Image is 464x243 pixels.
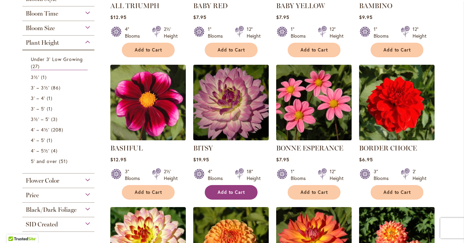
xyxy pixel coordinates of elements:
[110,65,186,140] img: BASHFUL
[31,56,88,70] a: Under 3' Low Growing 27
[31,63,41,70] span: 27
[208,168,227,182] div: 4" Blooms
[51,116,59,123] span: 3
[26,206,76,214] span: Black/Dark Foliage
[51,84,62,91] span: 86
[31,147,49,154] span: 4' – 5½'
[193,2,228,10] a: BABY RED
[31,126,88,133] a: 4' – 4½' 208
[26,39,59,46] span: Plant Height
[371,43,423,57] button: Add to Cart
[31,105,88,112] a: 3' – 5' 1
[383,47,411,53] span: Add to Cart
[374,26,393,39] div: 1" Blooms
[291,168,310,182] div: 1" Blooms
[47,137,54,144] span: 1
[359,156,373,163] span: $6.95
[276,156,289,163] span: $7.95
[330,168,344,182] div: 12" Height
[125,26,144,39] div: 4" Blooms
[26,191,39,199] span: Price
[31,137,45,143] span: 4' – 5'
[31,158,58,164] span: 5' and over
[31,137,88,144] a: 4' – 5' 1
[135,47,162,53] span: Add to Cart
[288,185,340,200] button: Add to Cart
[205,43,258,57] button: Add to Cart
[301,47,328,53] span: Add to Cart
[31,84,49,91] span: 3' – 3½'
[413,26,426,39] div: 12" Height
[193,14,206,20] span: $7.95
[122,185,175,200] button: Add to Cart
[205,185,258,200] button: Add to Cart
[247,168,261,182] div: 18" Height
[31,74,88,81] a: 3½' 1
[413,168,426,182] div: 2' Height
[164,168,178,182] div: 2½' Height
[135,189,162,195] span: Add to Cart
[218,189,245,195] span: Add to Cart
[359,65,435,140] img: BORDER CHOICE
[31,116,49,122] span: 3½' – 5'
[218,47,245,53] span: Add to Cart
[276,135,352,142] a: BONNE ESPERANCE
[31,95,88,102] a: 3' – 4' 1
[31,84,88,91] a: 3' – 3½' 86
[47,95,54,102] span: 1
[110,156,127,163] span: $12.95
[31,74,39,80] span: 3½'
[359,135,435,142] a: BORDER CHOICE
[31,116,88,123] a: 3½' – 5' 3
[110,144,143,152] a: BASHFUL
[276,144,343,152] a: BONNE ESPERANCE
[41,74,48,81] span: 1
[164,26,178,39] div: 2½' Height
[301,189,328,195] span: Add to Cart
[47,105,54,112] span: 1
[26,177,59,184] span: Flower Color
[59,158,69,165] span: 51
[288,43,340,57] button: Add to Cart
[110,135,186,142] a: BASHFUL
[31,105,45,112] span: 3' – 5'
[122,43,175,57] button: Add to Cart
[359,2,392,10] a: BAMBINO
[374,168,393,182] div: 3" Blooms
[359,144,417,152] a: BORDER CHOICE
[276,2,325,10] a: BABY YELLOW
[247,26,261,39] div: 12" Height
[31,95,45,101] span: 3' – 4'
[31,56,83,62] span: Under 3' Low Growing
[125,168,144,182] div: 3" Blooms
[276,65,352,140] img: BONNE ESPERANCE
[110,14,127,20] span: $12.95
[110,2,159,10] a: ALL TRIUMPH
[51,126,65,133] span: 208
[359,14,373,20] span: $9.95
[193,144,213,152] a: BITSY
[193,135,269,142] a: BITSY
[291,26,310,39] div: 1" Blooms
[5,219,24,238] iframe: Launch Accessibility Center
[51,147,59,154] span: 4
[276,14,289,20] span: $7.95
[31,147,88,154] a: 4' – 5½' 4
[193,156,209,163] span: $19.95
[371,185,423,200] button: Add to Cart
[26,221,58,228] span: SID Created
[383,189,411,195] span: Add to Cart
[208,26,227,39] div: 1" Blooms
[31,158,88,165] a: 5' and over 51
[193,65,269,140] img: BITSY
[330,26,344,39] div: 12" Height
[26,24,55,32] span: Bloom Size
[26,10,58,17] span: Bloom Time
[31,126,49,133] span: 4' – 4½'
